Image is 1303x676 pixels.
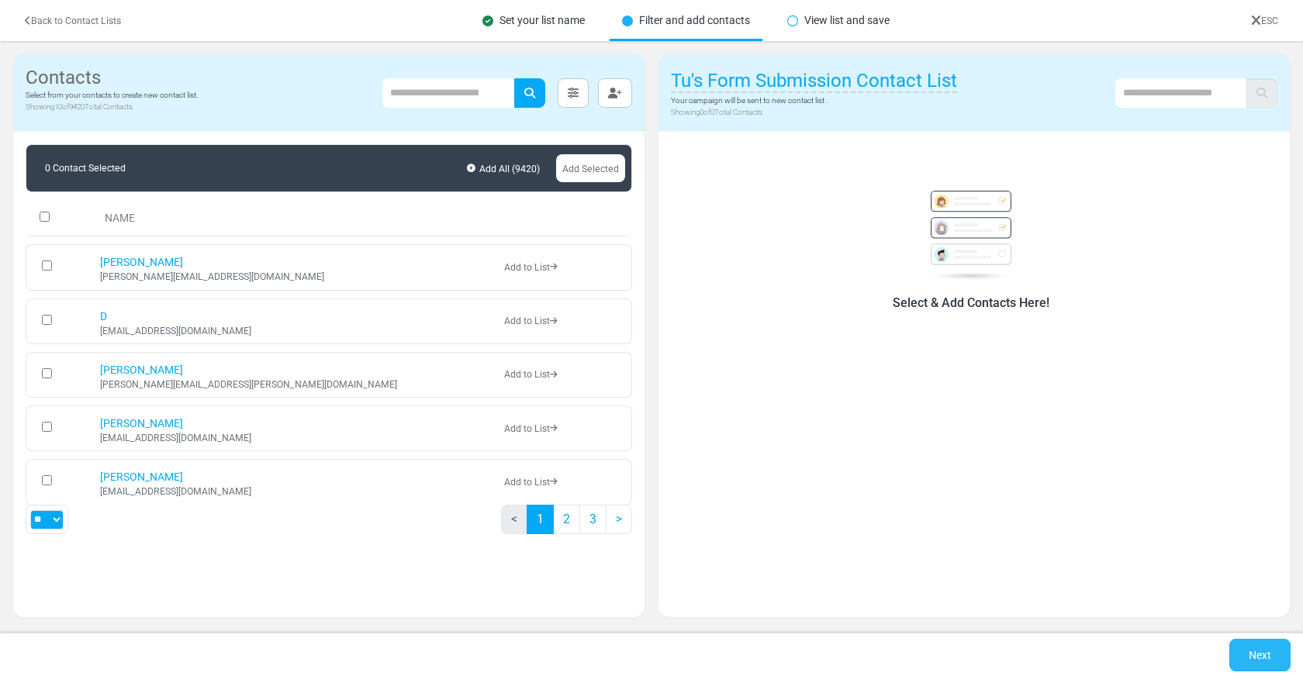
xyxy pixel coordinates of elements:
a: NAME [99,205,141,230]
span: 9420 [69,102,85,111]
div: [PERSON_NAME][EMAIL_ADDRESS][PERSON_NAME][DOMAIN_NAME] [100,380,489,389]
span: 10 [54,102,62,111]
nav: Pages [501,505,632,547]
a: Add to List [504,316,557,326]
a: ESC [1251,16,1278,26]
a: [PERSON_NAME] [100,417,183,429]
h6: Select & Add Contacts Here! [686,295,1256,310]
a: Add to List [504,369,557,380]
span: 0 Contact Selected [33,151,138,185]
p: Showing of Total Contacts [26,101,198,112]
div: [EMAIL_ADDRESS][DOMAIN_NAME] [100,487,489,496]
a: 2 [553,505,580,534]
a: [PERSON_NAME] [100,364,183,376]
a: Add to List [504,262,557,273]
a: Next [1229,639,1291,671]
span: 0 [700,108,703,116]
h5: Contacts [26,67,198,89]
span: 9420 [515,164,537,174]
div: [PERSON_NAME][EMAIL_ADDRESS][DOMAIN_NAME] [100,272,489,281]
span: 0 [710,108,714,116]
a: [PERSON_NAME] [100,471,183,483]
p: Select from your contacts to create new contact list. [26,89,198,101]
a: Add Selected [556,154,625,182]
p: Your campaign will be sent to new contact list . [671,95,957,106]
a: [PERSON_NAME] [100,256,183,268]
span: Tu's Form Submission Contact List [671,70,957,93]
div: [EMAIL_ADDRESS][DOMAIN_NAME] [100,326,489,336]
a: Add to List [504,423,557,434]
a: Add All ( ) [463,157,544,180]
a: Back to Contact Lists [25,16,121,26]
a: Next [606,505,632,534]
div: [EMAIL_ADDRESS][DOMAIN_NAME] [100,433,489,443]
a: 3 [579,505,607,534]
p: Showing of Total Contacts [671,106,957,118]
a: D [100,310,107,322]
a: 1 [527,505,554,534]
a: Add to List [504,477,557,488]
